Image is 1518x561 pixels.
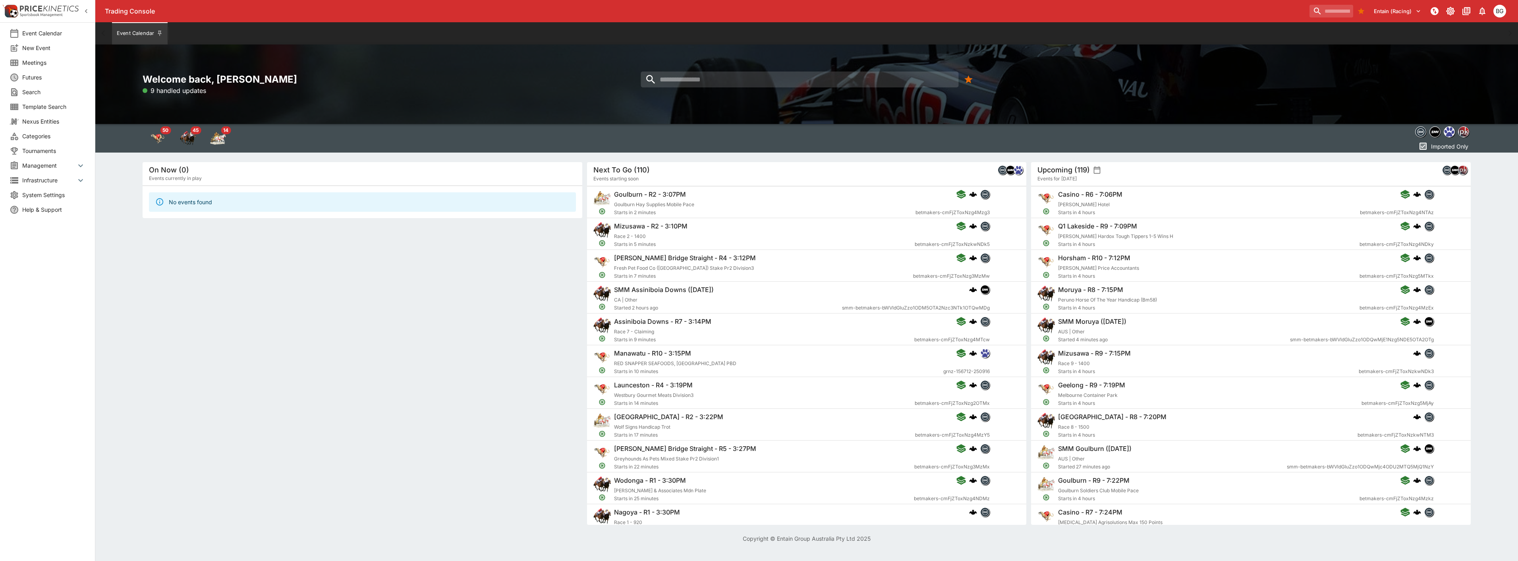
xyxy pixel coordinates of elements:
svg: Open [1043,462,1050,469]
span: betmakers-cmFjZToxNzg5MjAy [1362,399,1434,407]
span: Fresh Pet Food Co ([GEOGRAPHIC_DATA]) Stake Pr2 Division3 [614,265,754,271]
span: Peruno Horse Of The Year Handicap (Bm58) [1058,297,1157,303]
img: grnz.png [980,349,989,358]
div: betmakers [1424,190,1434,199]
img: betmakers.png [1425,190,1433,199]
h5: On Now (0) [149,165,189,174]
img: logo-cerberus.svg [969,349,977,357]
div: betmakers [1424,507,1434,517]
img: grnz.png [1444,127,1454,137]
button: settings [1093,166,1101,174]
img: betmakers.png [980,190,989,199]
div: cerberus [1413,445,1421,453]
div: cerberus [1413,508,1421,516]
img: samemeetingmulti.png [1425,444,1433,453]
svg: Open [1043,240,1050,247]
svg: Open [599,208,606,215]
div: cerberus [1413,222,1421,230]
span: 50 [160,126,171,134]
div: betmakers [1424,253,1434,263]
img: logo-cerberus.svg [1413,254,1421,262]
div: cerberus [969,286,977,294]
p: Imported Only [1431,142,1468,151]
button: Select Tenant [1369,5,1426,17]
div: betmakers [980,444,989,453]
div: grnz [1444,126,1455,137]
img: greyhound_racing.png [1037,221,1055,239]
h6: Mizusawa - R2 - 3:10PM [614,222,688,230]
img: logo-cerberus.svg [1413,286,1421,294]
h6: [GEOGRAPHIC_DATA] - R2 - 3:22PM [614,413,723,421]
img: horse_racing.png [1037,285,1055,302]
img: grnz.png [1014,166,1023,174]
img: betmakers.png [998,166,1007,174]
img: horse_racing.png [593,285,611,302]
span: betmakers-cmFjZToxNzg4MzEx [1360,304,1434,312]
img: logo-cerberus.svg [969,413,977,421]
span: Started 2 hours ago [614,304,842,312]
span: Starts in 4 hours [1058,209,1360,217]
button: Documentation [1459,4,1474,18]
svg: Open [599,335,606,342]
span: RED SNAPPER SEAFOODS, [GEOGRAPHIC_DATA] PBD [614,360,736,366]
input: search [1309,5,1353,17]
img: betmakers.png [980,222,989,230]
span: Starts in 4 hours [1058,431,1358,439]
img: logo-cerberus.svg [969,445,977,453]
h6: Mizusawa - R9 - 7:15PM [1058,349,1131,358]
img: greyhound_racing.png [593,380,611,398]
div: betmakers [980,412,989,422]
button: Toggle light/dark mode [1443,4,1458,18]
h6: Geelong - R9 - 7:19PM [1058,381,1125,389]
img: PriceKinetics Logo [2,3,18,19]
img: logo-cerberus.svg [969,286,977,294]
span: Starts in 9 minutes [614,336,914,344]
span: betmakers-cmFjZToxNzg3MzMx [914,463,989,471]
span: Westbury Gourmet Meats Division3 [614,392,693,398]
div: pricekinetics [1458,126,1469,137]
h6: Q1 Lakeside - R9 - 7:09PM [1058,222,1137,230]
h6: Nagoya - R1 - 3:30PM [614,508,680,517]
img: betmakers.png [1425,285,1433,294]
span: Starts in 17 minutes [614,431,915,439]
button: Bookmarks [1355,5,1367,17]
button: NOT Connected to PK [1427,4,1442,18]
div: samemeetingmulti [1429,126,1441,137]
span: [PERSON_NAME] & Associates Mdn Plate [614,487,706,493]
div: betmakers [1424,380,1434,390]
span: Tournaments [22,147,85,155]
svg: Open [1043,367,1050,374]
img: harness_racing.png [593,412,611,429]
img: logo-cerberus.svg [1413,190,1421,198]
div: grnz [980,348,989,358]
span: CA | Other [614,297,637,303]
span: Starts in 4 hours [1058,399,1362,407]
span: Starts in 14 minutes [614,399,915,407]
div: Horse Racing [180,130,196,146]
div: betmakers [1424,285,1434,294]
span: Starts in 25 minutes [614,495,914,503]
h6: SMM Assiniboia Downs ([DATE]) [614,286,714,294]
h6: [PERSON_NAME] Bridge Straight - R4 - 3:12PM [614,254,756,262]
svg: Open [1043,208,1050,215]
img: greyhound_racing.png [1037,507,1055,525]
img: logo-cerberus.svg [1413,476,1421,484]
span: Race 8 - 1500 [1058,424,1089,430]
span: New Event [22,44,85,52]
img: betmakers.png [980,508,989,517]
svg: Open [1043,494,1050,501]
span: smm-betmakers-bWVldGluZzo1ODM5OTA2Nzc3NTk1OTQwMDg [842,304,989,312]
img: Sportsbook Management [20,13,63,17]
span: Started 27 minutes ago [1058,463,1287,471]
img: greyhound_racing.png [1037,190,1055,207]
span: Race 2 - 1400 [614,233,646,239]
img: logo-cerberus.svg [1413,381,1421,389]
svg: Open [599,462,606,469]
div: cerberus [1413,317,1421,325]
div: samemeetingmulti [1424,317,1434,326]
img: logo-cerberus.svg [969,254,977,262]
img: samemeetingmulti.png [1450,166,1459,174]
span: betmakers-cmFjZToxNzg4NTAz [1360,209,1434,217]
div: cerberus [1413,254,1421,262]
svg: Open [599,430,606,437]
